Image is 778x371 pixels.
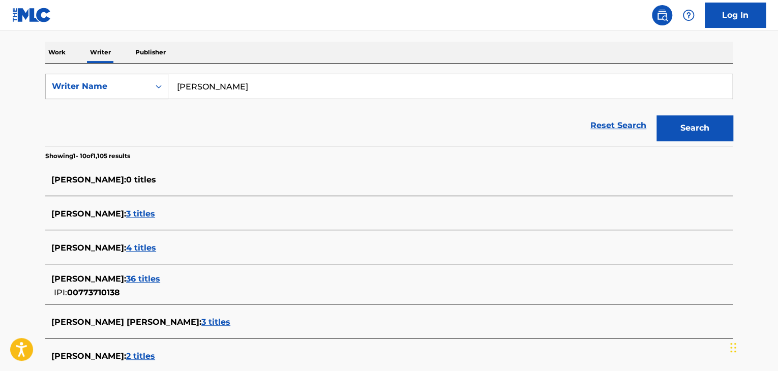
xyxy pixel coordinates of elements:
span: 00773710138 [67,288,120,297]
span: 36 titles [126,274,160,284]
p: Writer [87,42,114,63]
span: [PERSON_NAME] : [51,351,126,361]
img: help [682,9,695,21]
span: 2 titles [126,351,155,361]
span: [PERSON_NAME] : [51,274,126,284]
span: IPI: [54,288,67,297]
form: Search Form [45,74,733,146]
span: [PERSON_NAME] : [51,209,126,219]
a: Reset Search [585,114,651,137]
span: 3 titles [126,209,155,219]
span: 0 titles [126,175,156,184]
p: Work [45,42,69,63]
a: Log In [705,3,766,28]
span: 4 titles [126,243,156,253]
a: Public Search [652,5,672,25]
span: [PERSON_NAME] : [51,175,126,184]
img: MLC Logo [12,8,51,22]
span: 3 titles [201,317,230,327]
span: [PERSON_NAME] : [51,243,126,253]
div: Writer Name [52,80,143,92]
span: [PERSON_NAME] [PERSON_NAME] : [51,317,201,327]
div: Drag [730,332,736,363]
p: Showing 1 - 10 of 1,105 results [45,151,130,161]
iframe: Chat Widget [727,322,778,371]
button: Search [656,115,733,141]
img: search [656,9,668,21]
div: Help [678,5,699,25]
p: Publisher [132,42,169,63]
